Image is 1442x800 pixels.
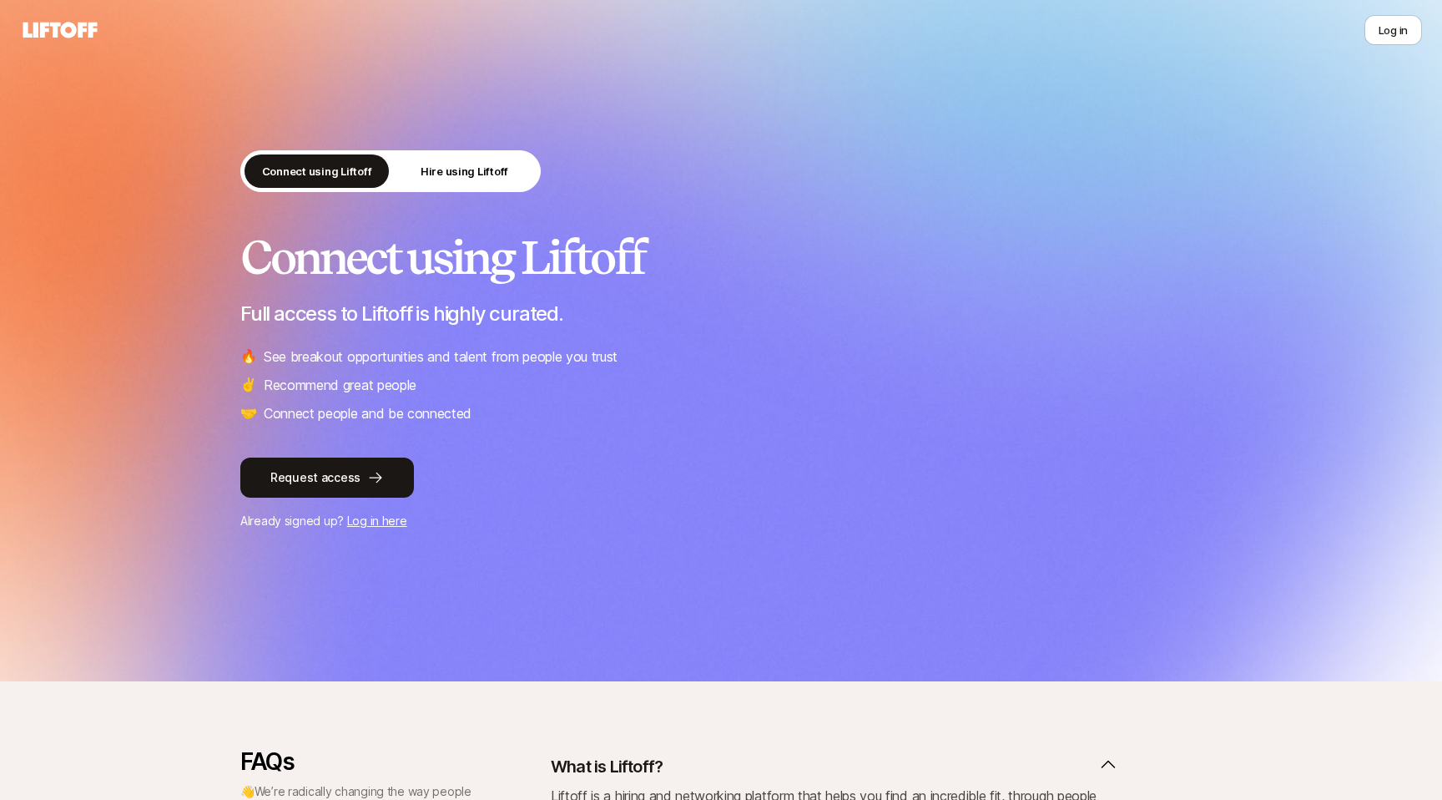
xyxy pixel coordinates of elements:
[1364,15,1422,45] button: Log in
[240,511,1202,531] p: Already signed up?
[240,458,414,498] button: Request access
[551,748,1118,785] button: What is Liftoff?
[262,163,372,180] p: Connect using Liftoff
[240,346,257,367] span: 🔥
[421,163,508,180] p: Hire using Liftoff
[347,514,407,528] a: Log in here
[264,346,618,367] p: See breakout opportunities and talent from people you trust
[240,302,1202,326] p: Full access to Liftoff is highly curated.
[240,403,257,424] span: 🤝
[264,403,471,424] p: Connect people and be connected
[240,748,474,775] p: FAQs
[240,232,1202,282] h2: Connect using Liftoff
[551,755,663,778] p: What is Liftoff?
[264,374,416,396] p: Recommend great people
[240,374,257,396] span: ✌️
[240,458,1202,498] a: Request access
